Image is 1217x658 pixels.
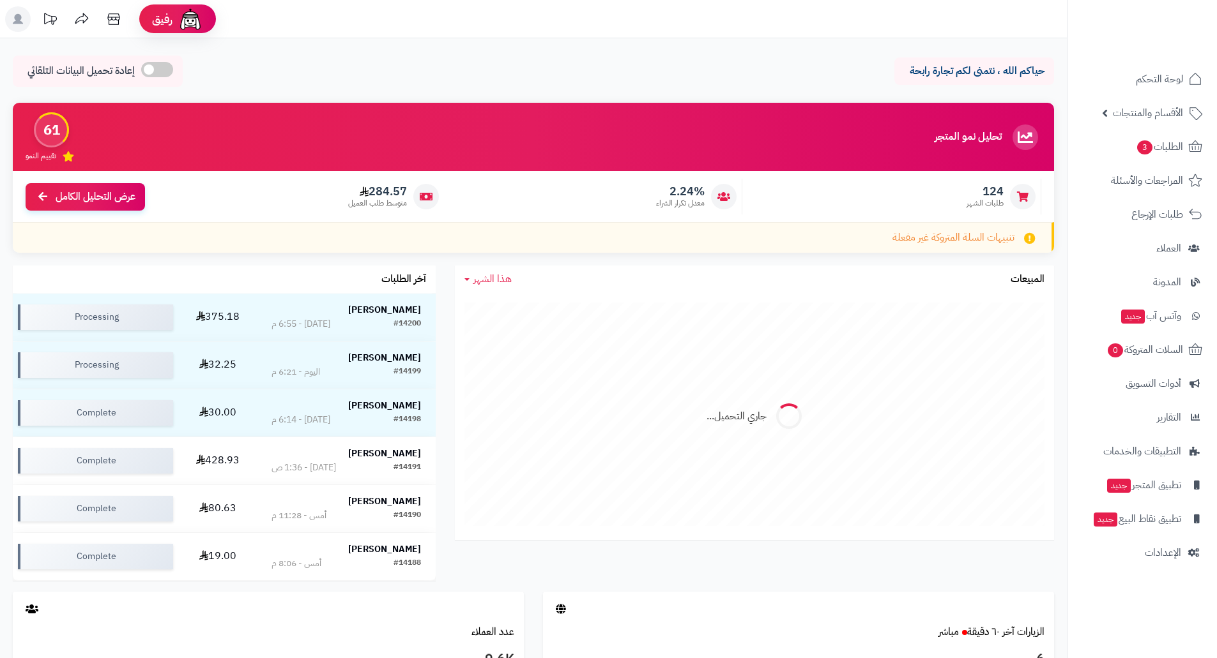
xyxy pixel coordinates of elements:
img: ai-face.png [178,6,203,32]
a: تطبيق المتجرجديد [1075,470,1209,500]
img: logo-2.png [1130,32,1205,59]
span: إعادة تحميل البيانات التلقائي [27,64,135,79]
a: تحديثات المنصة [34,6,66,35]
span: جديد [1121,310,1145,324]
span: تطبيق المتجر [1106,476,1181,494]
span: جديد [1107,479,1131,493]
a: الزيارات آخر ٦٠ دقيقةمباشر [938,624,1045,639]
a: التطبيقات والخدمات [1075,436,1209,467]
div: #14191 [394,461,421,474]
span: متوسط طلب العميل [348,198,407,209]
div: أمس - 11:28 م [272,509,326,522]
span: الطلبات [1136,138,1183,156]
a: السلات المتروكة0 [1075,334,1209,365]
span: 0 [1108,343,1123,357]
div: #14190 [394,509,421,522]
span: رفيق [152,11,172,27]
div: Complete [18,496,173,521]
a: الطلبات3 [1075,131,1209,162]
span: 124 [967,184,1004,198]
div: [DATE] - 6:14 م [272,414,330,426]
span: المراجعات والأسئلة [1111,172,1183,190]
span: المدونة [1153,273,1181,291]
div: Complete [18,544,173,569]
a: لوحة التحكم [1075,64,1209,94]
div: #14199 [394,366,421,378]
a: العملاء [1075,233,1209,264]
div: #14200 [394,318,421,331]
span: أدوات التسويق [1126,375,1181,393]
div: Complete [18,448,173,474]
a: تطبيق نقاط البيعجديد [1075,504,1209,534]
td: 428.93 [178,437,257,484]
td: 80.63 [178,485,257,532]
span: طلبات الشهر [967,198,1004,209]
td: 375.18 [178,294,257,341]
small: مباشر [938,624,959,639]
div: اليوم - 6:21 م [272,366,320,378]
a: وآتس آبجديد [1075,301,1209,331]
span: وآتس آب [1120,307,1181,325]
span: التقارير [1157,408,1181,426]
p: حياكم الله ، نتمنى لكم تجارة رابحة [904,64,1045,79]
span: تنبيهات السلة المتروكة غير مفعلة [892,230,1014,245]
span: هذا الشهر [473,271,512,287]
a: الإعدادات [1075,537,1209,568]
td: 30.00 [178,389,257,437]
div: جاري التحميل... [707,409,767,424]
span: تقييم النمو [26,151,56,161]
a: المدونة [1075,267,1209,297]
td: 32.25 [178,341,257,389]
span: عرض التحليل الكامل [56,190,135,204]
div: Complete [18,400,173,426]
a: عدد العملاء [471,624,514,639]
a: المراجعات والأسئلة [1075,165,1209,196]
span: التطبيقات والخدمات [1103,442,1181,460]
a: هذا الشهر [464,272,512,287]
span: 284.57 [348,184,407,198]
a: التقارير [1075,402,1209,433]
span: معدل تكرار الشراء [656,198,705,209]
span: جديد [1094,512,1117,527]
strong: [PERSON_NAME] [348,447,421,460]
span: السلات المتروكة [1106,341,1183,359]
h3: تحليل نمو المتجر [935,131,1002,143]
strong: [PERSON_NAME] [348,351,421,364]
div: Processing [18,304,173,330]
span: 3 [1137,140,1152,154]
span: لوحة التحكم [1136,70,1183,88]
span: العملاء [1156,239,1181,257]
span: طلبات الإرجاع [1131,206,1183,223]
div: [DATE] - 6:55 م [272,318,330,331]
strong: [PERSON_NAME] [348,542,421,556]
span: الإعدادات [1145,544,1181,562]
h3: المبيعات [1011,274,1045,285]
div: #14188 [394,557,421,570]
div: Processing [18,352,173,378]
div: #14198 [394,414,421,426]
a: أدوات التسويق [1075,368,1209,399]
a: عرض التحليل الكامل [26,183,145,211]
h3: آخر الطلبات [381,274,426,285]
td: 19.00 [178,533,257,580]
div: أمس - 8:06 م [272,557,321,570]
a: طلبات الإرجاع [1075,199,1209,230]
strong: [PERSON_NAME] [348,399,421,412]
strong: [PERSON_NAME] [348,303,421,317]
span: 2.24% [656,184,705,198]
strong: [PERSON_NAME] [348,495,421,508]
span: الأقسام والمنتجات [1113,104,1183,122]
div: [DATE] - 1:36 ص [272,461,336,474]
span: تطبيق نقاط البيع [1092,510,1181,528]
